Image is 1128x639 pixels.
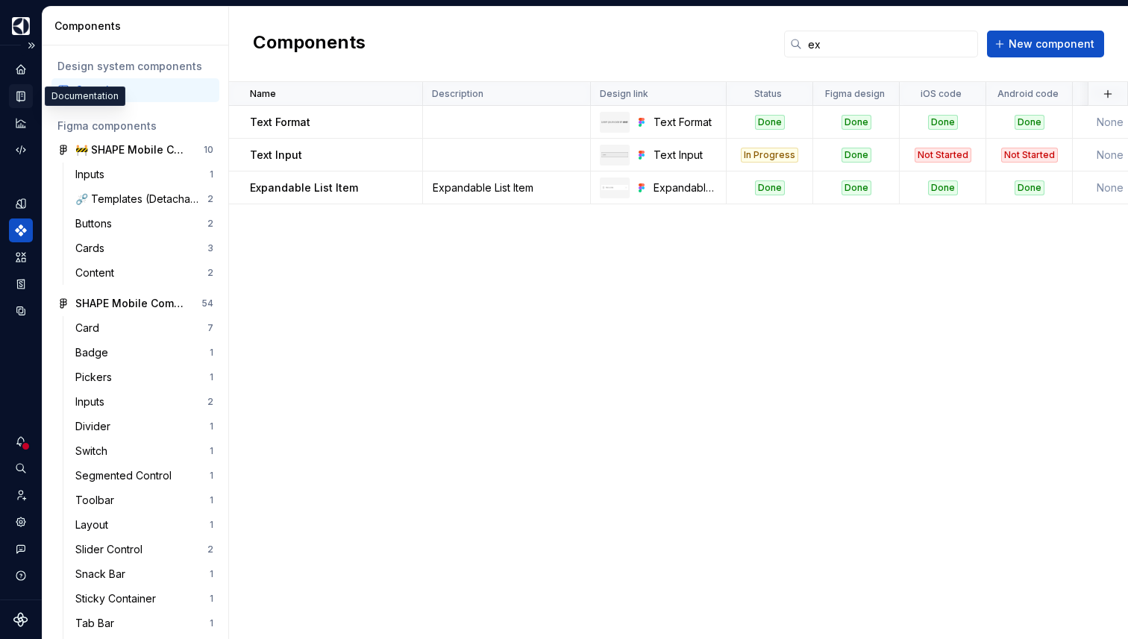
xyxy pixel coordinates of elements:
[75,468,178,483] div: Segmented Control
[69,415,219,438] a: Divider1
[207,396,213,408] div: 2
[741,148,798,163] div: In Progress
[9,537,33,561] button: Contact support
[69,513,219,537] a: Layout1
[69,365,219,389] a: Pickers1
[69,464,219,488] a: Segmented Control1
[21,35,42,56] button: Expand sidebar
[210,568,213,580] div: 1
[1015,115,1044,130] div: Done
[57,119,213,133] div: Figma components
[207,242,213,254] div: 3
[654,180,717,195] div: Expandable List Item
[9,57,33,81] a: Home
[432,88,483,100] p: Description
[69,439,219,463] a: Switch1
[207,218,213,230] div: 2
[69,236,219,260] a: Cards3
[987,31,1104,57] button: New component
[9,456,33,480] button: Search ⌘K
[75,265,120,280] div: Content
[51,78,219,102] a: Overview
[51,292,219,315] a: SHAPE Mobile Components54
[75,241,110,256] div: Cards
[9,483,33,507] a: Invite team
[9,84,33,108] a: Documentation
[75,591,162,606] div: Sticky Container
[210,519,213,531] div: 1
[997,88,1059,100] p: Android code
[69,261,219,285] a: Content2
[75,296,187,311] div: SHAPE Mobile Components
[69,611,219,635] a: Tab Bar1
[75,616,120,631] div: Tab Bar
[12,17,30,35] img: 1131f18f-9b94-42a4-847a-eabb54481545.png
[250,148,302,163] p: Text Input
[250,88,276,100] p: Name
[9,218,33,242] a: Components
[69,187,219,211] a: ⛓️‍💥 Templates (Detachable)2
[600,88,648,100] p: Design link
[842,148,871,163] div: Done
[75,444,113,459] div: Switch
[69,341,219,365] a: Badge1
[9,111,33,135] a: Analytics
[755,180,785,195] div: Done
[75,321,105,336] div: Card
[57,59,213,74] div: Design system components
[207,322,213,334] div: 7
[654,148,717,163] div: Text Input
[210,494,213,506] div: 1
[75,192,207,207] div: ⛓️‍💥 Templates (Detachable)
[915,148,971,163] div: Not Started
[75,83,213,98] div: Overview
[253,31,366,57] h2: Components
[1009,37,1094,51] span: New component
[9,192,33,215] a: Design tokens
[75,216,118,231] div: Buttons
[204,144,213,156] div: 10
[75,394,110,409] div: Inputs
[928,180,958,195] div: Done
[210,445,213,457] div: 1
[601,152,628,158] img: Text Input
[75,567,131,582] div: Snack Bar
[842,180,871,195] div: Done
[210,593,213,605] div: 1
[69,538,219,561] a: Slider Control2
[210,470,213,482] div: 1
[424,180,589,195] div: Expandable List Item
[9,138,33,162] a: Code automation
[921,88,962,100] p: iOS code
[250,115,310,130] p: Text Format
[802,31,978,57] input: Search in components...
[601,120,628,123] img: Text Format
[69,163,219,186] a: Inputs1
[842,115,871,130] div: Done
[69,390,219,414] a: Inputs2
[13,612,28,627] a: Supernova Logo
[75,419,116,434] div: Divider
[75,142,187,157] div: 🚧 SHAPE Mobile Component Explorations
[75,517,114,532] div: Layout
[9,429,33,453] button: Notifications
[9,299,33,323] div: Data sources
[1001,148,1058,163] div: Not Started
[654,115,717,130] div: Text Format
[75,493,120,508] div: Toolbar
[45,86,125,106] div: Documentation
[9,510,33,534] div: Settings
[755,115,785,130] div: Done
[210,617,213,629] div: 1
[250,180,358,195] p: Expandable List Item
[9,272,33,296] a: Storybook stories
